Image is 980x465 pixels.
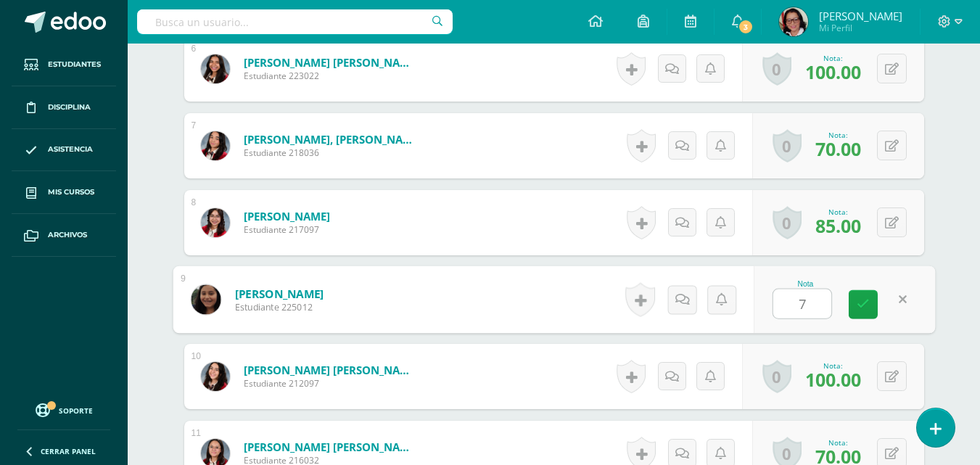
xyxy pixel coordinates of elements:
img: ea2d13b3c673689fc407ed644153618a.png [201,54,230,83]
div: Nota: [815,437,861,448]
span: Mi Perfil [819,22,902,34]
a: [PERSON_NAME], [PERSON_NAME] [244,132,418,147]
span: Cerrar panel [41,446,96,456]
div: Nota: [805,53,861,63]
img: 5c8146d5435e4b074023624124c18005.png [201,208,230,237]
span: Asistencia [48,144,93,155]
span: Archivos [48,229,87,241]
span: 3 [738,19,754,35]
img: b3a36e5a782c0434555876c0ab9c23e6.png [201,362,230,391]
a: [PERSON_NAME] [PERSON_NAME] [244,55,418,70]
a: 0 [762,52,791,86]
span: Estudiante 223022 [244,70,418,82]
img: 073ab9fb05eb5e4f9239493c9ec9f7a2.png [779,7,808,36]
a: Mis cursos [12,171,116,214]
span: Disciplina [48,102,91,113]
a: [PERSON_NAME] [PERSON_NAME] [244,440,418,454]
span: Estudiante 218036 [244,147,418,159]
input: 0-100.0 [773,289,831,318]
span: 70.00 [815,136,861,161]
div: Nota [773,280,839,288]
span: Soporte [59,406,93,416]
img: 63eeecee49192de75ee03eb6e76807ae.png [191,284,221,314]
a: 0 [773,129,802,162]
div: Nota: [815,130,861,140]
a: Soporte [17,400,110,419]
input: Busca un usuario... [137,9,453,34]
span: Estudiante 212097 [244,377,418,390]
a: 0 [762,360,791,393]
a: [PERSON_NAME] [PERSON_NAME] [244,363,418,377]
div: Nota: [815,207,861,217]
a: Estudiantes [12,44,116,86]
span: Estudiante 217097 [244,223,330,236]
span: [PERSON_NAME] [819,9,902,23]
a: Disciplina [12,86,116,129]
span: Estudiante 225012 [234,301,324,314]
span: 100.00 [805,367,861,392]
div: Nota: [805,361,861,371]
span: Mis cursos [48,186,94,198]
img: a9bf9fa965bdba760f8effaf5446f89c.png [201,131,230,160]
span: 100.00 [805,59,861,84]
span: Estudiantes [48,59,101,70]
a: [PERSON_NAME] [234,286,324,301]
a: Asistencia [12,129,116,172]
a: Archivos [12,214,116,257]
a: [PERSON_NAME] [244,209,330,223]
span: 85.00 [815,213,861,238]
a: 0 [773,206,802,239]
